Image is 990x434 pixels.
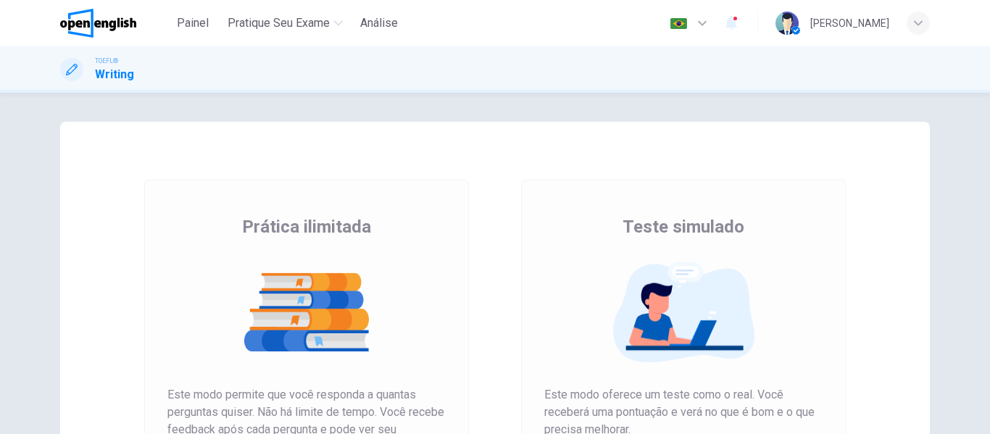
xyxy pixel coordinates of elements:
h1: Writing [95,66,134,83]
span: Prática ilimitada [242,215,371,238]
span: Pratique seu exame [228,14,330,32]
button: Painel [170,10,216,36]
a: OpenEnglish logo [60,9,170,38]
img: pt [670,18,688,29]
div: [PERSON_NAME] [810,14,889,32]
img: Profile picture [775,12,799,35]
span: TOEFL® [95,56,118,66]
button: Análise [354,10,404,36]
span: Teste simulado [623,215,744,238]
span: Painel [177,14,209,32]
span: Análise [360,14,398,32]
button: Pratique seu exame [222,10,349,36]
img: OpenEnglish logo [60,9,136,38]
